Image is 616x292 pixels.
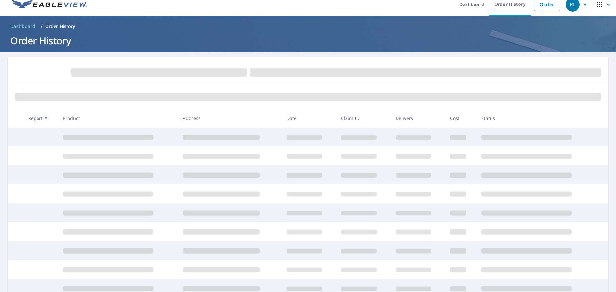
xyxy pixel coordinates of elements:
[58,109,177,128] th: Product
[336,109,390,128] th: Claim ID
[8,34,608,47] h1: Order History
[390,109,445,128] th: Delivery
[8,21,38,31] a: Dashboard
[177,109,281,128] th: Address
[8,21,608,31] nav: breadcrumb
[281,109,336,128] th: Date
[476,109,596,128] th: Status
[45,23,75,29] p: Order History
[10,23,36,29] span: Dashboard
[41,22,43,30] li: /
[445,109,476,128] th: Cost
[23,109,58,128] th: Report #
